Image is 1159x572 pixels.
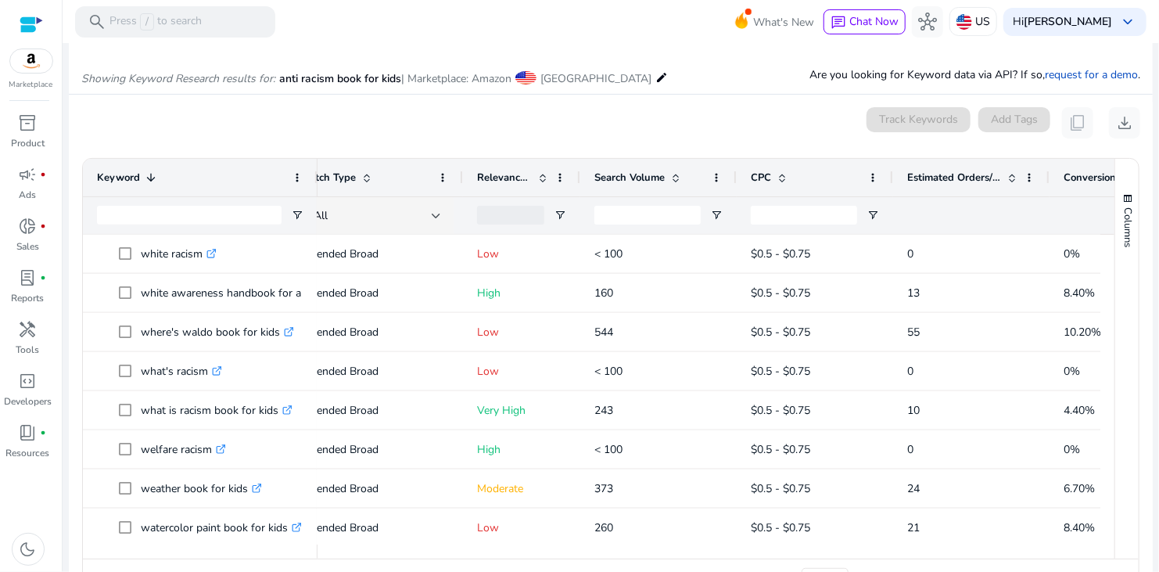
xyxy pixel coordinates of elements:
[140,13,154,31] span: /
[301,394,449,426] p: Extended Broad
[975,8,990,35] p: US
[141,394,292,426] p: what is racism book for kids
[594,286,613,300] span: 160
[19,540,38,559] span: dark_mode
[751,325,810,340] span: $0.5 - $0.75
[12,291,45,305] p: Reports
[907,286,920,300] span: 13
[109,13,202,31] p: Press to search
[301,316,449,348] p: Extended Broad
[301,473,449,505] p: Extended Broad
[751,286,810,300] span: $0.5 - $0.75
[477,512,566,544] p: Low
[11,136,45,150] p: Product
[1064,246,1080,261] span: 0%
[907,442,913,457] span: 0
[1024,14,1112,29] b: [PERSON_NAME]
[956,14,972,30] img: us.svg
[751,246,810,261] span: $0.5 - $0.75
[867,209,879,221] button: Open Filter Menu
[301,171,356,185] span: Match Type
[477,433,566,466] p: High
[594,325,613,340] span: 544
[1064,325,1101,340] span: 10.20%
[809,67,1140,83] p: Are you looking for Keyword data via API? If so, .
[751,206,857,225] input: CPC Filter Input
[594,442,623,457] span: < 100
[10,49,52,73] img: amazon.svg
[907,246,913,261] span: 0
[751,171,771,185] span: CPC
[1064,442,1080,457] span: 0%
[401,71,511,86] span: | Marketplace: Amazon
[540,71,651,86] span: [GEOGRAPHIC_DATA]
[831,15,846,31] span: chat
[594,403,613,418] span: 243
[907,520,920,535] span: 21
[1115,113,1134,132] span: download
[41,275,47,281] span: fiber_manual_record
[20,188,37,202] p: Ads
[141,473,262,505] p: weather book for kids
[594,520,613,535] span: 260
[301,433,449,466] p: Extended Broad
[88,13,106,31] span: search
[907,364,913,379] span: 0
[1045,67,1138,82] a: request for a demo
[594,206,701,225] input: Search Volume Filter Input
[1064,481,1095,496] span: 6.70%
[594,364,623,379] span: < 100
[301,355,449,387] p: Extended Broad
[477,394,566,426] p: Very High
[19,320,38,339] span: handyman
[4,394,52,408] p: Developers
[97,206,282,225] input: Keyword Filter Input
[141,355,222,387] p: what's racism
[849,14,899,29] span: Chat Now
[1064,403,1095,418] span: 4.40%
[41,171,47,178] span: fiber_manual_record
[823,9,906,34] button: chatChat Now
[1013,16,1112,27] p: Hi
[1064,520,1095,535] span: 8.40%
[753,9,814,36] span: What's New
[751,481,810,496] span: $0.5 - $0.75
[912,6,943,38] button: hub
[477,316,566,348] p: Low
[279,71,401,86] span: anti racism book for kids
[16,343,40,357] p: Tools
[1109,107,1140,139] button: download
[41,430,47,436] span: fiber_manual_record
[6,446,50,460] p: Resources
[1118,13,1137,31] span: keyboard_arrow_down
[291,209,303,221] button: Open Filter Menu
[19,113,38,132] span: inventory_2
[19,372,38,390] span: code_blocks
[19,165,38,184] span: campaign
[594,246,623,261] span: < 100
[477,277,566,309] p: High
[81,71,275,86] i: Showing Keyword Research results for:
[1121,207,1135,247] span: Columns
[477,473,566,505] p: Moderate
[594,481,613,496] span: 373
[97,171,140,185] span: Keyword
[1064,171,1141,185] span: Conversion Rate
[907,171,1001,185] span: Estimated Orders/Month
[751,520,810,535] span: $0.5 - $0.75
[918,13,937,31] span: hub
[19,268,38,287] span: lab_profile
[594,171,665,185] span: Search Volume
[141,512,302,544] p: watercolor paint book for kids
[19,423,38,442] span: book_4
[554,209,566,221] button: Open Filter Menu
[477,238,566,270] p: Low
[1064,286,1095,300] span: 8.40%
[301,238,449,270] p: Extended Broad
[141,238,217,270] p: white racism
[907,403,920,418] span: 10
[710,209,723,221] button: Open Filter Menu
[751,364,810,379] span: $0.5 - $0.75
[301,512,449,544] p: Extended Broad
[141,433,226,466] p: welfare racism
